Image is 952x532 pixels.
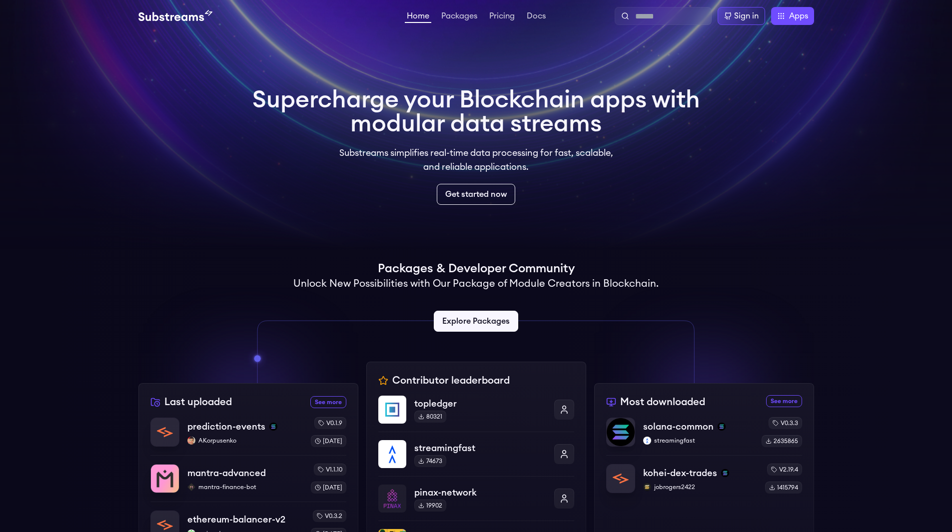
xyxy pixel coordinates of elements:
img: AKorpusenko [187,437,195,445]
img: solana [721,469,729,477]
p: mantra-finance-bot [187,483,303,491]
p: streamingfast [414,441,546,455]
p: pinax-network [414,486,546,500]
p: prediction-events [187,420,265,434]
div: 1415794 [765,482,802,494]
p: streamingfast [643,437,754,445]
a: solana-commonsolana-commonsolanastreamingfaststreamingfastv0.3.32635865 [606,417,802,455]
div: 2635865 [762,435,802,447]
p: ethereum-balancer-v2 [187,513,285,527]
span: Apps [789,10,808,22]
div: [DATE] [311,435,346,447]
p: kohei-dex-trades [643,466,717,480]
p: solana-common [643,420,714,434]
a: pinax-networkpinax-network19902 [378,476,574,521]
div: v0.3.2 [313,510,346,522]
img: mantra-advanced [151,465,179,493]
div: [DATE] [311,482,346,494]
div: 19902 [414,500,446,512]
img: Substream's logo [138,10,212,22]
h2: Unlock New Possibilities with Our Package of Module Creators in Blockchain. [293,277,659,291]
img: solana [269,423,277,431]
div: v1.1.10 [314,464,346,476]
div: Sign in [734,10,759,22]
a: Packages [439,12,479,22]
h1: Supercharge your Blockchain apps with modular data streams [252,88,700,136]
div: v2.19.4 [767,464,802,476]
a: prediction-eventsprediction-eventssolanaAKorpusenkoAKorpusenkov0.1.9[DATE] [150,417,346,455]
a: kohei-dex-tradeskohei-dex-tradessolanajobrogers2422jobrogers2422v2.19.41415794 [606,455,802,494]
h1: Packages & Developer Community [378,261,575,277]
img: kohei-dex-trades [607,465,635,493]
p: topledger [414,397,546,411]
a: Docs [525,12,548,22]
div: v0.1.9 [314,417,346,429]
div: v0.3.3 [769,417,802,429]
img: streamingfast [378,440,406,468]
img: jobrogers2422 [643,483,651,491]
a: streamingfaststreamingfast74673 [378,432,574,476]
img: solana-common [607,418,635,446]
a: mantra-advancedmantra-advancedmantra-finance-botmantra-finance-botv1.1.10[DATE] [150,455,346,502]
a: Get started now [437,184,515,205]
p: mantra-advanced [187,466,266,480]
a: Sign in [718,7,765,25]
img: streamingfast [643,437,651,445]
p: Substreams simplifies real-time data processing for fast, scalable, and reliable applications. [332,146,620,174]
a: Pricing [487,12,517,22]
a: See more most downloaded packages [766,395,802,407]
a: See more recently uploaded packages [310,396,346,408]
p: jobrogers2422 [643,483,757,491]
div: 80321 [414,411,446,423]
img: pinax-network [378,485,406,513]
img: solana [718,423,726,431]
div: 74673 [414,455,446,467]
a: topledgertopledger80321 [378,396,574,432]
img: mantra-finance-bot [187,483,195,491]
a: Explore Packages [434,311,518,332]
a: Home [405,12,431,23]
img: topledger [378,396,406,424]
p: AKorpusenko [187,437,303,445]
img: prediction-events [151,418,179,446]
